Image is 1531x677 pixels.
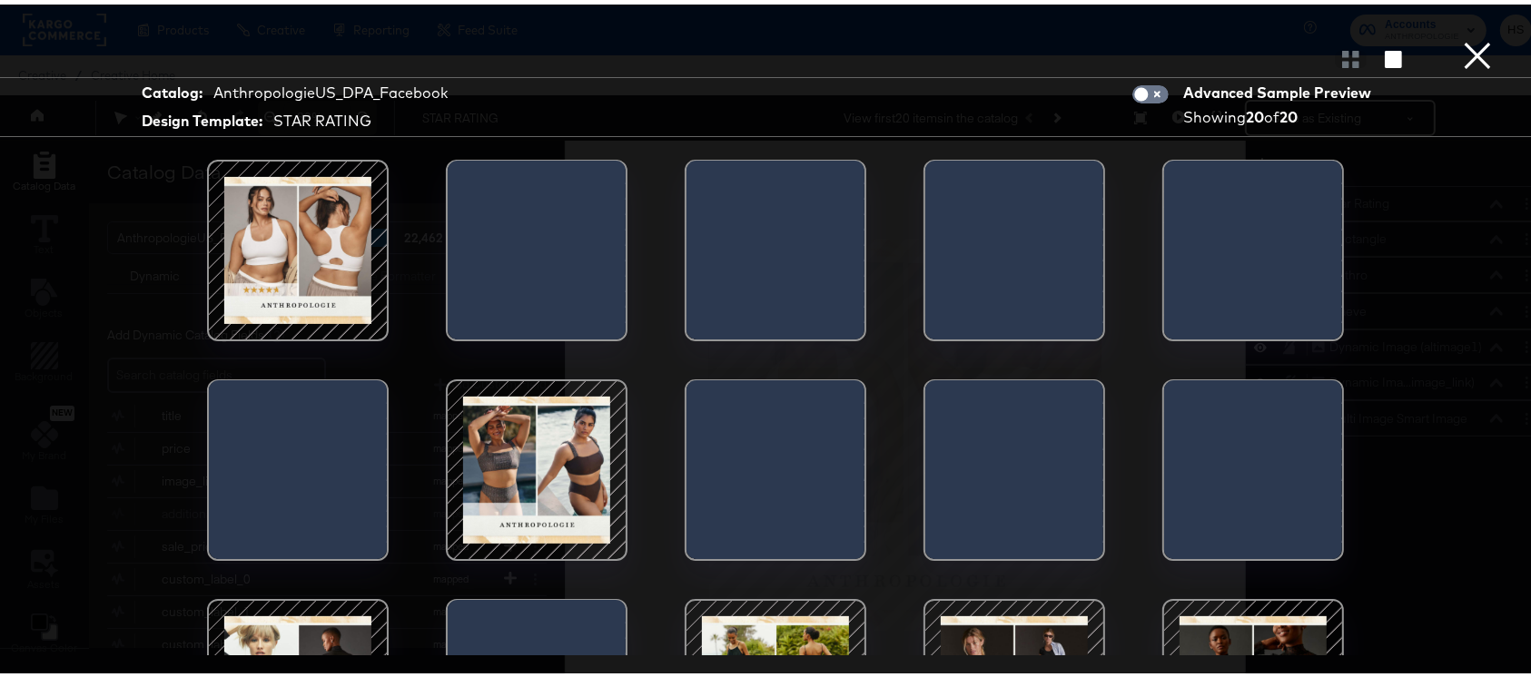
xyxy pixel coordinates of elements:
[142,78,202,99] strong: Catalog:
[1183,78,1378,99] div: Advanced Sample Preview
[142,106,262,127] strong: Design Template:
[213,78,448,99] div: AnthropologieUS_DPA_Facebook
[273,106,371,127] div: STAR RATING
[1279,103,1298,122] strong: 20
[1246,103,1264,122] strong: 20
[1183,103,1378,123] div: Showing of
